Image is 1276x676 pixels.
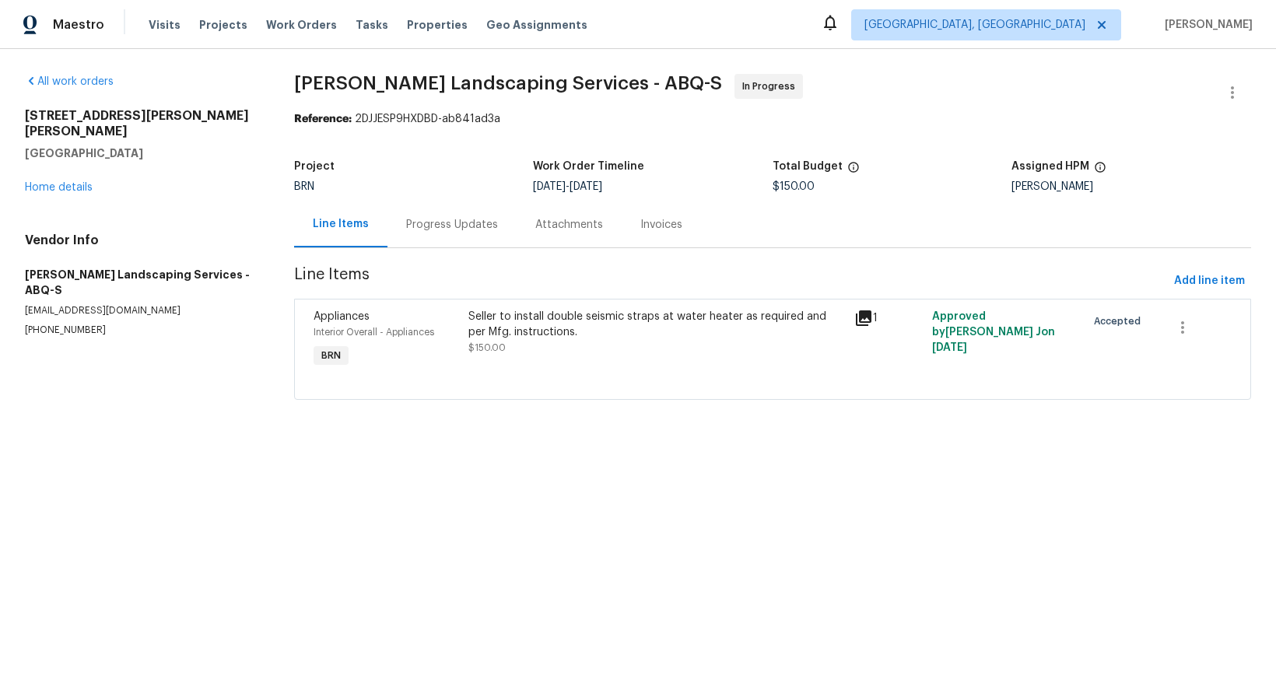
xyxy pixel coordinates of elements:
span: In Progress [742,79,801,94]
span: Work Orders [266,17,337,33]
h5: Assigned HPM [1011,161,1089,172]
div: [PERSON_NAME] [1011,181,1251,192]
span: - [533,181,602,192]
span: [PERSON_NAME] Landscaping Services - ABQ-S [294,74,722,93]
span: BRN [315,348,347,363]
span: [PERSON_NAME] [1159,17,1253,33]
span: Line Items [294,267,1168,296]
p: [PHONE_NUMBER] [25,324,257,337]
h5: Total Budget [773,161,843,172]
h4: Vendor Info [25,233,257,248]
span: Properties [407,17,468,33]
span: Interior Overall - Appliances [314,327,434,337]
div: Line Items [313,216,369,232]
span: Visits [149,17,181,33]
span: [DATE] [570,181,602,192]
b: Reference: [294,114,352,124]
h5: Work Order Timeline [533,161,644,172]
div: Progress Updates [406,217,498,233]
div: Invoices [640,217,682,233]
span: [DATE] [932,342,967,353]
span: The hpm assigned to this work order. [1094,161,1106,181]
h2: [STREET_ADDRESS][PERSON_NAME][PERSON_NAME] [25,108,257,139]
a: Home details [25,182,93,193]
div: Seller to install double seismic straps at water heater as required and per Mfg. instructions. [468,309,846,340]
h5: Project [294,161,335,172]
button: Add line item [1168,267,1251,296]
div: Attachments [535,217,603,233]
span: Add line item [1174,271,1245,291]
span: [DATE] [533,181,566,192]
span: Appliances [314,311,370,322]
p: [EMAIL_ADDRESS][DOMAIN_NAME] [25,304,257,317]
span: BRN [294,181,314,192]
h5: [GEOGRAPHIC_DATA] [25,145,257,161]
span: $150.00 [468,343,506,352]
span: The total cost of line items that have been proposed by Opendoor. This sum includes line items th... [847,161,860,181]
h5: [PERSON_NAME] Landscaping Services - ABQ-S [25,267,257,298]
span: Tasks [356,19,388,30]
a: All work orders [25,76,114,87]
span: Approved by [PERSON_NAME] J on [932,311,1055,353]
span: $150.00 [773,181,815,192]
span: Maestro [53,17,104,33]
span: Projects [199,17,247,33]
span: Geo Assignments [486,17,587,33]
span: Accepted [1094,313,1147,329]
div: 2DJJESP9HXDBD-ab841ad3a [294,111,1251,127]
div: 1 [854,309,922,327]
span: [GEOGRAPHIC_DATA], [GEOGRAPHIC_DATA] [864,17,1085,33]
